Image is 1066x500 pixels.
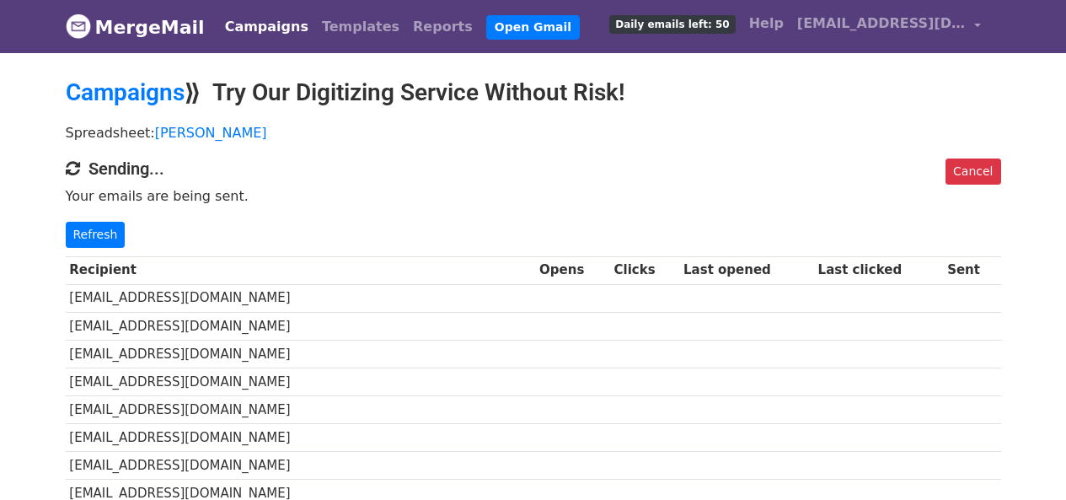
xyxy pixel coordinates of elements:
[66,452,536,480] td: [EMAIL_ADDRESS][DOMAIN_NAME]
[66,312,536,340] td: [EMAIL_ADDRESS][DOMAIN_NAME]
[797,13,966,34] span: [EMAIL_ADDRESS][DOMAIN_NAME]
[66,13,91,39] img: MergeMail logo
[66,187,1001,205] p: Your emails are being sent.
[814,256,944,284] th: Last clicked
[535,256,609,284] th: Opens
[486,15,580,40] a: Open Gmail
[603,7,742,40] a: Daily emails left: 50
[66,78,185,106] a: Campaigns
[66,124,1001,142] p: Spreadsheet:
[943,256,1000,284] th: Sent
[609,15,735,34] span: Daily emails left: 50
[155,125,267,141] a: [PERSON_NAME]
[66,222,126,248] a: Refresh
[66,424,536,452] td: [EMAIL_ADDRESS][DOMAIN_NAME]
[945,159,1000,185] a: Cancel
[66,78,1001,107] h2: ⟫ Try Our Digitizing Service Without Risk!
[315,10,406,44] a: Templates
[790,7,988,46] a: [EMAIL_ADDRESS][DOMAIN_NAME]
[610,256,680,284] th: Clicks
[66,159,1001,179] h4: Sending...
[66,340,536,368] td: [EMAIL_ADDRESS][DOMAIN_NAME]
[66,396,536,424] td: [EMAIL_ADDRESS][DOMAIN_NAME]
[218,10,315,44] a: Campaigns
[742,7,790,40] a: Help
[66,9,205,45] a: MergeMail
[66,368,536,395] td: [EMAIL_ADDRESS][DOMAIN_NAME]
[679,256,814,284] th: Last opened
[406,10,479,44] a: Reports
[66,284,536,312] td: [EMAIL_ADDRESS][DOMAIN_NAME]
[66,256,536,284] th: Recipient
